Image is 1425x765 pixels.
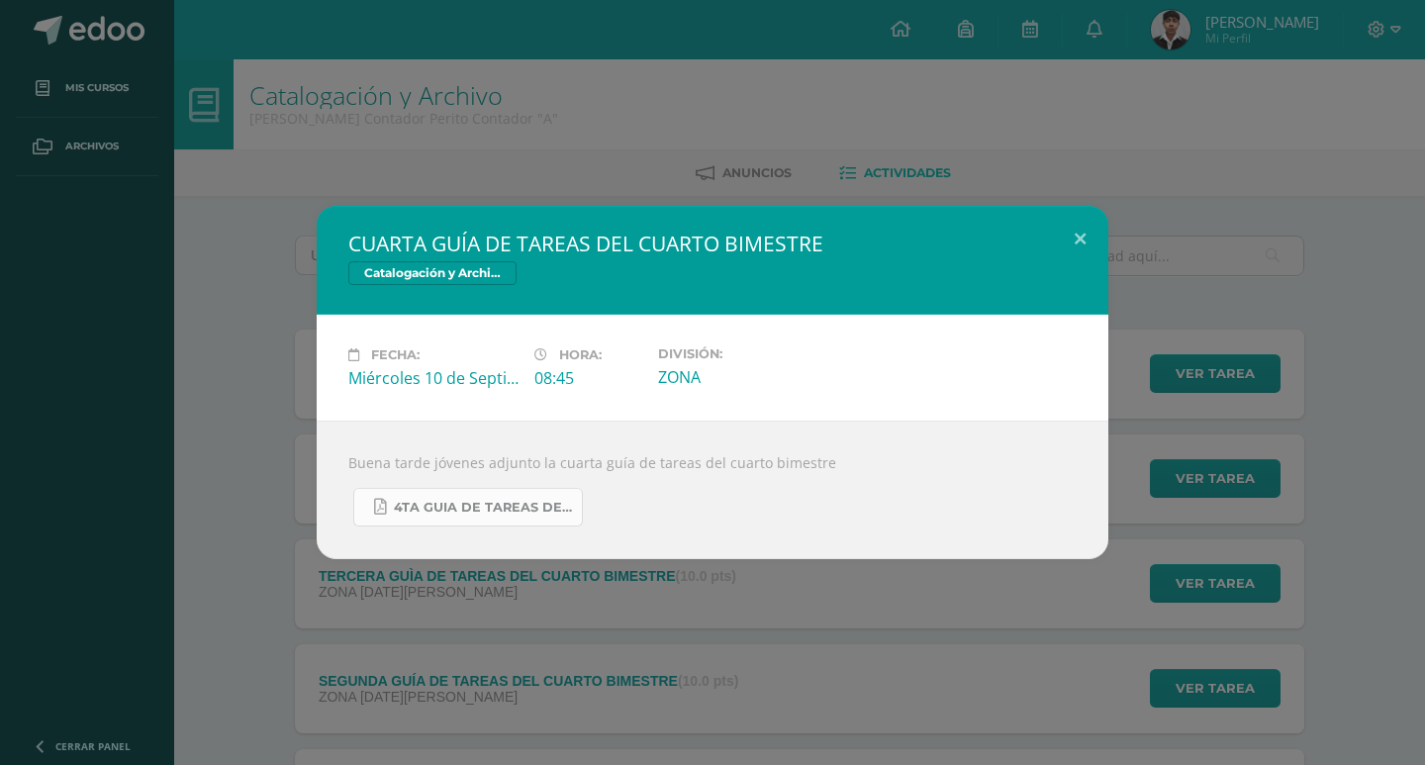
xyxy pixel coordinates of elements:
div: 08:45 [534,367,642,389]
button: Close (Esc) [1052,206,1108,273]
div: Buena tarde jóvenes adjunto la cuarta guía de tareas del cuarto bimestre [317,421,1108,559]
div: Miércoles 10 de Septiembre [348,367,519,389]
div: ZONA [658,366,828,388]
h2: CUARTA GUÍA DE TAREAS DEL CUARTO BIMESTRE [348,230,1077,257]
span: Catalogación y Archivo [348,261,517,285]
span: 4TA GUIA DE TAREAS DE CATALOGACIÓN Y ARCHIVO 5TO PERITO CONTADOR CUARTO BIMESTRE [DATE].pdf [394,500,572,516]
a: 4TA GUIA DE TAREAS DE CATALOGACIÓN Y ARCHIVO 5TO PERITO CONTADOR CUARTO BIMESTRE [DATE].pdf [353,488,583,526]
label: División: [658,346,828,361]
span: Hora: [559,347,602,362]
span: Fecha: [371,347,420,362]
